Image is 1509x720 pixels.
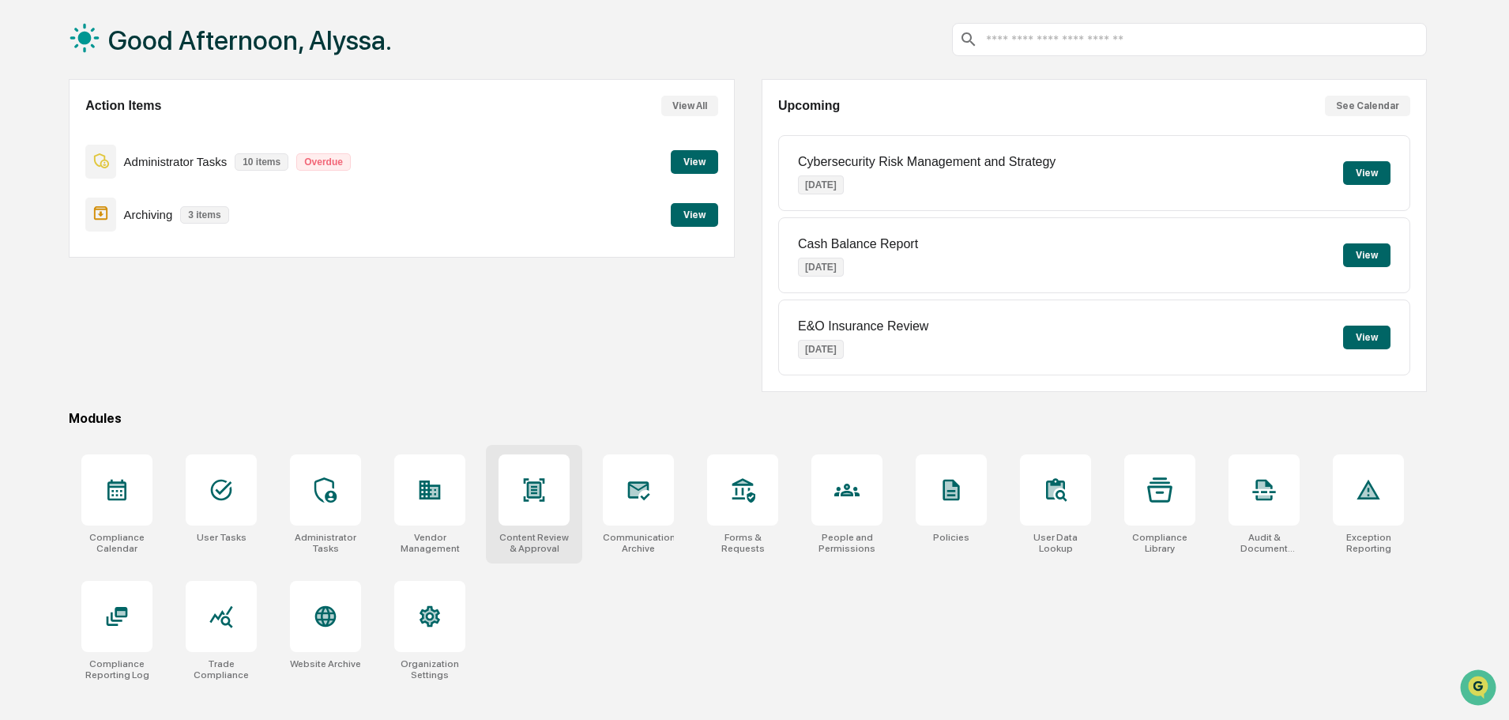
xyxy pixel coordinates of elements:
h2: Action Items [85,99,161,113]
div: Policies [933,532,969,543]
button: View All [661,96,718,116]
div: Compliance Reporting Log [81,658,152,680]
h1: Good Afternoon, Alyssa. [108,25,392,56]
a: Powered byPylon [111,267,191,280]
a: 🔎Data Lookup [9,223,106,251]
div: Trade Compliance [186,658,257,680]
div: People and Permissions [811,532,882,554]
p: 10 items [235,153,288,171]
a: View [671,153,718,168]
div: Communications Archive [603,532,674,554]
div: Compliance Calendar [81,532,152,554]
div: Administrator Tasks [290,532,361,554]
p: E&O Insurance Review [798,319,928,334]
button: View [1343,326,1390,349]
button: View [1343,243,1390,267]
iframe: Open customer support [1458,668,1501,711]
button: Start new chat [269,126,288,145]
button: View [671,150,718,174]
div: Website Archive [290,658,361,669]
button: View [671,203,718,227]
div: User Data Lookup [1020,532,1091,554]
div: Forms & Requests [707,532,778,554]
p: Administrator Tasks [124,155,228,168]
div: Exception Reporting [1333,532,1404,554]
p: Archiving [124,208,173,221]
div: Content Review & Approval [499,532,570,554]
p: [DATE] [798,175,844,194]
div: Audit & Document Logs [1229,532,1300,554]
p: Cash Balance Report [798,237,918,251]
a: 🗄️Attestations [108,193,202,221]
div: 🗄️ [115,201,127,213]
p: How can we help? [16,33,288,58]
div: Organization Settings [394,658,465,680]
p: Cybersecurity Risk Management and Strategy [798,155,1056,169]
p: 3 items [180,206,228,224]
div: 🖐️ [16,201,28,213]
div: Modules [69,411,1427,426]
span: Pylon [157,268,191,280]
div: Vendor Management [394,532,465,554]
a: View [671,206,718,221]
div: Start new chat [54,121,259,137]
a: 🖐️Preclearance [9,193,108,221]
button: See Calendar [1325,96,1410,116]
span: Preclearance [32,199,102,215]
div: We're available if you need us! [54,137,200,149]
span: Data Lookup [32,229,100,245]
img: 1746055101610-c473b297-6a78-478c-a979-82029cc54cd1 [16,121,44,149]
p: [DATE] [798,340,844,359]
button: View [1343,161,1390,185]
p: [DATE] [798,258,844,277]
span: Attestations [130,199,196,215]
div: User Tasks [197,532,246,543]
div: 🔎 [16,231,28,243]
p: Overdue [296,153,351,171]
h2: Upcoming [778,99,840,113]
div: Compliance Library [1124,532,1195,554]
